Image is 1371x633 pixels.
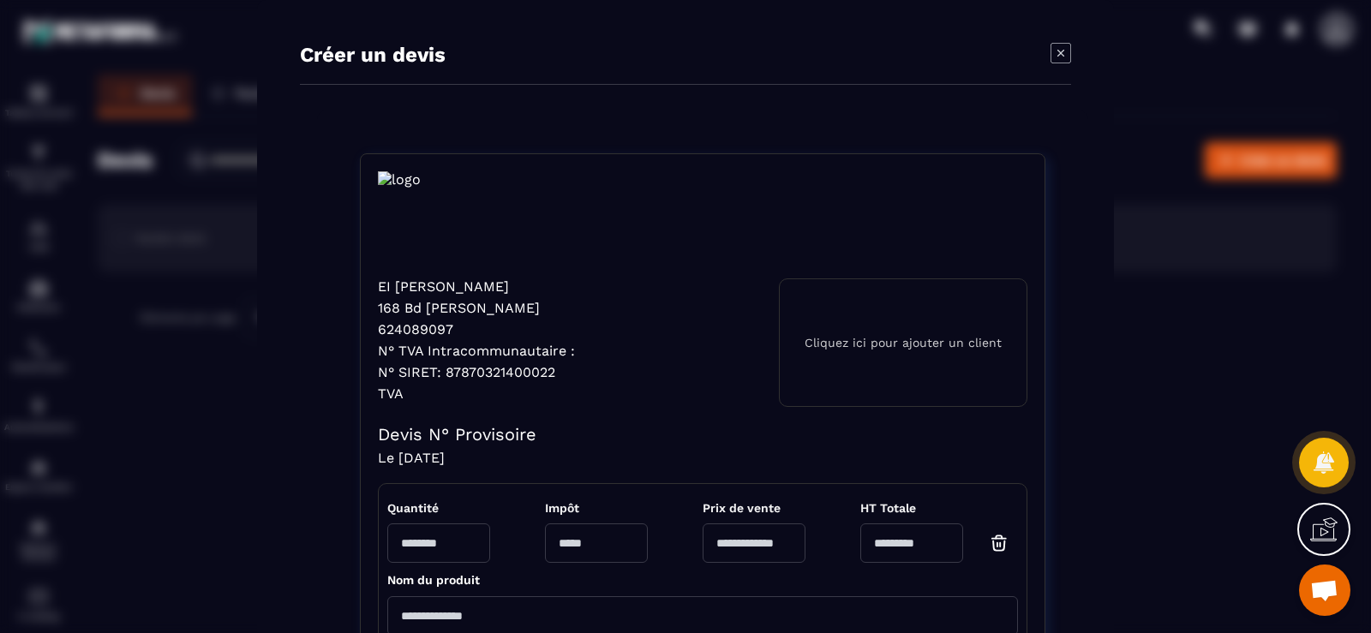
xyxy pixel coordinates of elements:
p: Cliquez ici pour ajouter un client [805,336,1002,349]
p: N° TVA Intracommunautaire : [378,343,575,359]
span: HT Totale [860,501,1018,515]
p: Créer un devis [300,43,446,67]
p: EI [PERSON_NAME] [378,278,575,295]
span: Prix de vente [703,501,805,515]
p: TVA [378,385,575,402]
p: 168 Bd [PERSON_NAME] [378,300,575,316]
div: Ouvrir le chat [1299,564,1350,616]
h4: Le [DATE] [378,450,1027,466]
p: 624089097 [378,321,575,337]
span: Quantité [387,501,490,515]
span: Impôt [545,501,648,515]
h4: Devis N° Provisoire [378,424,1027,445]
p: N° SIRET: 87870321400022 [378,364,575,380]
span: Nom du produit [387,573,480,587]
img: logo [378,171,592,278]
